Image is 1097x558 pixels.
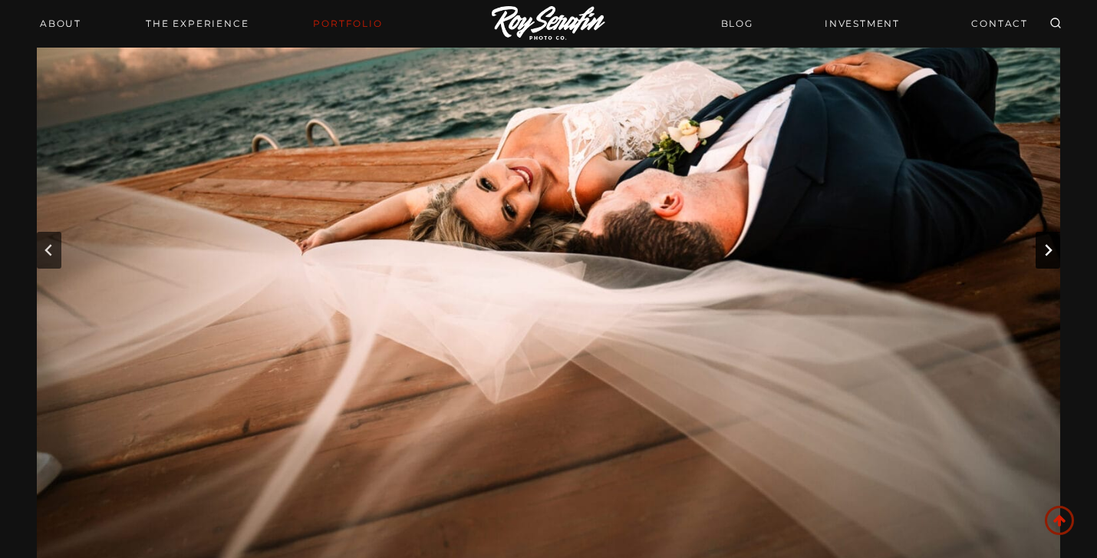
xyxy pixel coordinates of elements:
[31,13,91,35] a: About
[1045,506,1074,535] a: Scroll to top
[304,13,391,35] a: Portfolio
[31,13,392,35] nav: Primary Navigation
[492,6,605,42] img: Logo of Roy Serafin Photo Co., featuring stylized text in white on a light background, representi...
[962,10,1037,37] a: CONTACT
[815,10,909,37] a: INVESTMENT
[1045,13,1066,35] button: View Search Form
[1036,232,1060,269] button: Go to first slide
[37,232,61,269] button: Previous slide
[712,10,763,37] a: BLOG
[137,13,258,35] a: THE EXPERIENCE
[712,10,1037,37] nav: Secondary Navigation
